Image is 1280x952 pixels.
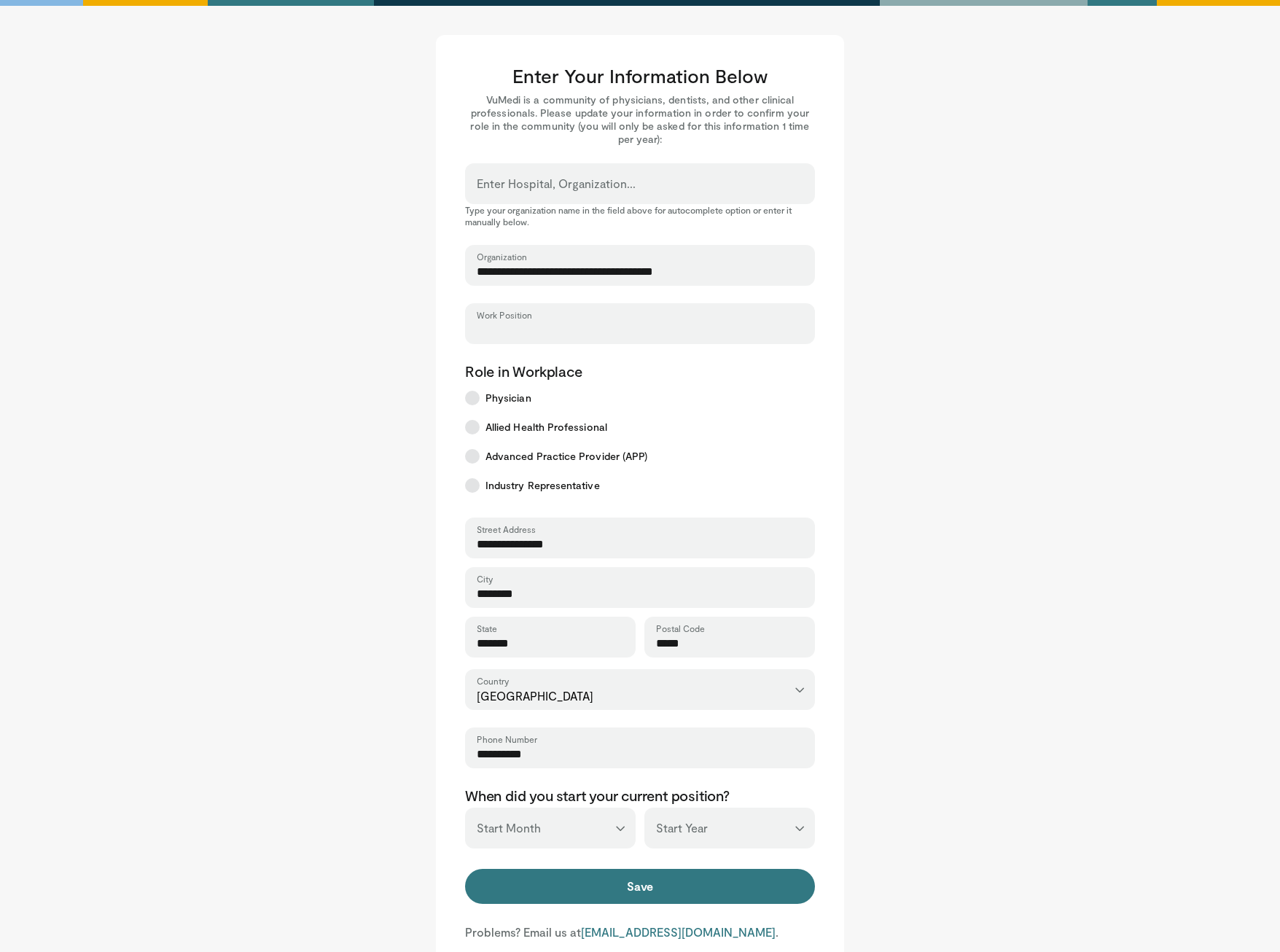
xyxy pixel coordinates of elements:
[477,309,532,321] label: Work Position
[465,64,815,87] h3: Enter Your Information Below
[465,924,815,940] p: Problems? Email us at .
[485,391,531,405] span: Physician
[656,623,705,634] label: Postal Code
[465,204,815,227] p: Type your organization name in the field above for autocomplete option or enter it manually below.
[477,523,536,535] label: Street Address
[477,169,636,198] label: Enter Hospital, Organization...
[485,449,647,464] span: Advanced Practice Provider (APP)
[465,93,815,146] p: VuMedi is a community of physicians, dentists, and other clinical professionals. Please update yo...
[485,478,600,493] span: Industry Representative
[477,251,527,262] label: Organization
[465,869,815,904] button: Save
[477,573,493,585] label: City
[465,362,815,381] p: Role in Workplace
[581,925,776,939] a: [EMAIL_ADDRESS][DOMAIN_NAME]
[485,420,607,434] span: Allied Health Professional
[465,786,815,805] p: When did you start your current position?
[477,733,537,745] label: Phone Number
[477,623,497,634] label: State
